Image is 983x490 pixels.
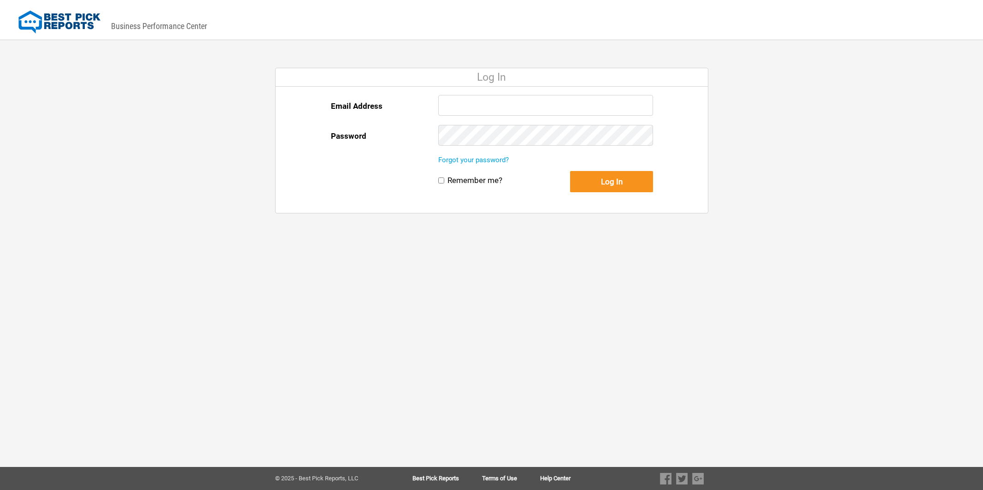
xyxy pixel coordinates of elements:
[482,475,540,482] a: Terms of Use
[412,475,482,482] a: Best Pick Reports
[438,156,509,164] a: Forgot your password?
[275,475,383,482] div: © 2025 - Best Pick Reports, LLC
[570,171,653,192] button: Log In
[18,11,100,34] img: Best Pick Reports Logo
[331,95,383,117] label: Email Address
[447,176,502,185] label: Remember me?
[540,475,571,482] a: Help Center
[276,68,708,87] div: Log In
[331,125,366,147] label: Password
